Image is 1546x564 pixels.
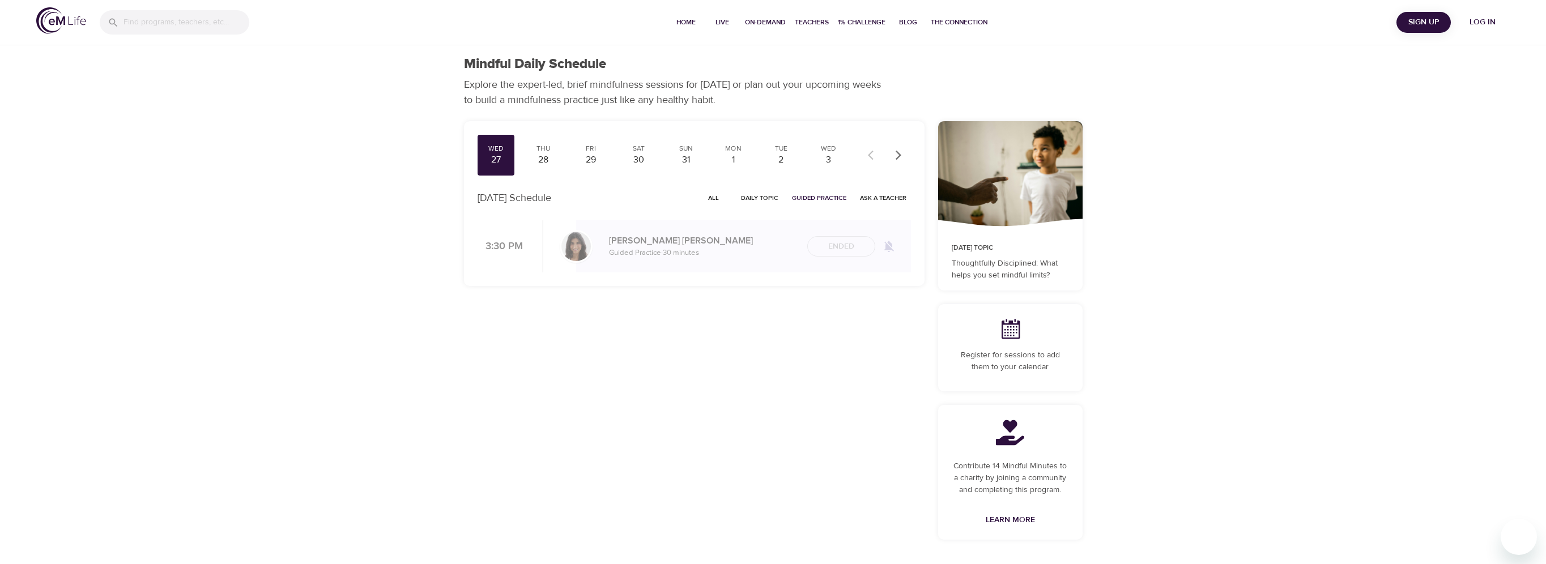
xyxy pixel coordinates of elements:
div: 28 [529,153,557,166]
h1: Mindful Daily Schedule [464,56,606,72]
button: Ask a Teacher [855,189,911,207]
div: 1 [719,153,748,166]
iframe: Button to launch messaging window [1501,519,1537,555]
img: Lara_Sragow-min.jpg [561,232,591,261]
img: logo [36,7,86,34]
input: Find programs, teachers, etc... [123,10,249,35]
div: 30 [624,153,653,166]
p: Contribute 14 Mindful Minutes to a charity by joining a community and completing this program. [952,460,1069,496]
p: 3:30 PM [478,239,523,254]
div: Wed [815,144,843,153]
div: Sun [672,144,700,153]
span: Sign Up [1401,15,1446,29]
span: The Connection [931,16,987,28]
div: Wed [482,144,510,153]
span: All [700,193,727,203]
button: Sign Up [1396,12,1451,33]
span: Learn More [986,513,1035,527]
span: Log in [1460,15,1505,29]
p: [DATE] Schedule [478,190,551,206]
div: 27 [482,153,510,166]
div: Tue [767,144,795,153]
div: Fri [577,144,605,153]
span: 1% Challenge [838,16,885,28]
p: Register for sessions to add them to your calendar [952,349,1069,373]
span: Blog [895,16,922,28]
button: Daily Topic [736,189,783,207]
span: Daily Topic [741,193,778,203]
span: Ask a Teacher [860,193,906,203]
a: Learn More [981,510,1040,531]
button: Log in [1455,12,1510,33]
span: Teachers [795,16,829,28]
div: 3 [815,153,843,166]
div: 2 [767,153,795,166]
button: All [696,189,732,207]
p: Guided Practice · 30 minutes [609,247,798,259]
span: Guided Practice [792,193,846,203]
p: Explore the expert-led, brief mindfulness sessions for [DATE] or plan out your upcoming weeks to ... [464,77,889,108]
div: 31 [672,153,700,166]
div: 29 [577,153,605,166]
span: On-Demand [745,16,786,28]
span: Remind me when a class goes live every Wednesday at 3:30 PM [875,233,902,260]
p: [DATE] Topic [952,243,1069,253]
span: Home [672,16,700,28]
div: Sat [624,144,653,153]
button: Guided Practice [787,189,851,207]
div: Thu [529,144,557,153]
span: Live [709,16,736,28]
div: Mon [719,144,748,153]
p: [PERSON_NAME] [PERSON_NAME] [609,234,798,247]
p: Thoughtfully Disciplined: What helps you set mindful limits? [952,258,1069,281]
